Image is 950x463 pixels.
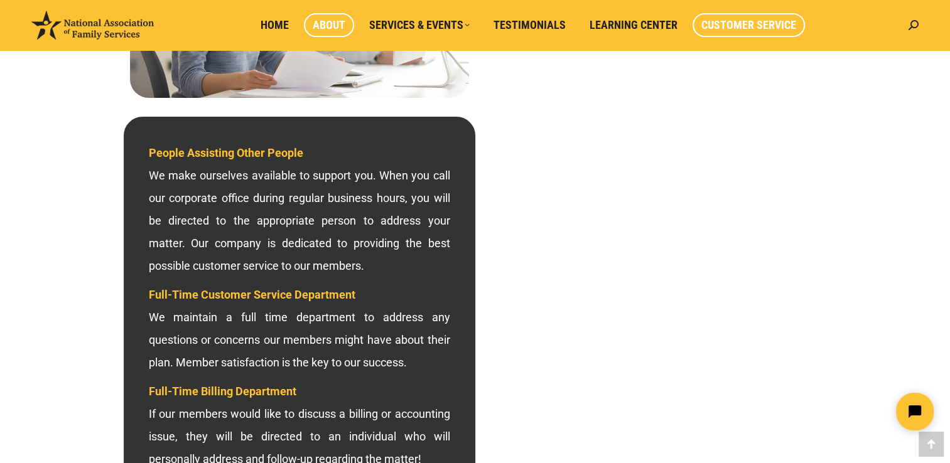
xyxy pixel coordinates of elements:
span: People Assisting Other People [149,146,303,159]
span: Full-Time Billing Department [149,385,296,398]
span: Customer Service [701,18,796,32]
span: Services & Events [369,18,470,32]
a: Testimonials [485,13,575,37]
a: Learning Center [581,13,686,37]
a: Customer Service [693,13,805,37]
span: We maintain a full time department to address any questions or concerns our members might have ab... [149,288,450,369]
span: Learning Center [590,18,677,32]
img: National Association of Family Services [31,11,154,40]
a: Home [252,13,298,37]
iframe: Tidio Chat [728,382,944,441]
span: We make ourselves available to support you. When you call our corporate office during regular bus... [149,146,450,272]
span: Testimonials [494,18,566,32]
span: Full-Time Customer Service Department [149,288,355,301]
span: Home [261,18,289,32]
span: About [313,18,345,32]
a: About [304,13,354,37]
